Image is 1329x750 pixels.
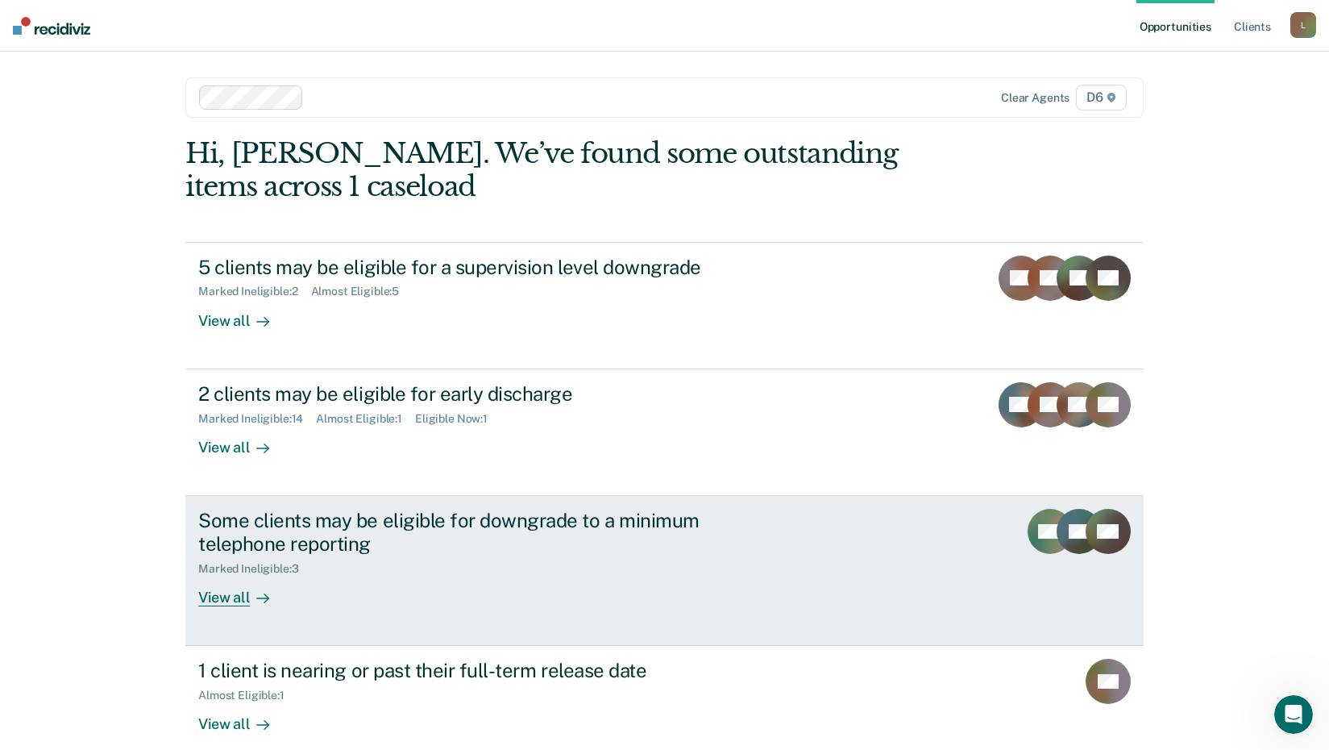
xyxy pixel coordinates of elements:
div: Almost Eligible : 5 [311,285,413,298]
div: 5 clients may be eligible for a supervision level downgrade [198,256,764,279]
div: Hi, [PERSON_NAME]. We’ve found some outstanding items across 1 caseload [185,137,952,203]
button: L [1290,12,1316,38]
a: 5 clients may be eligible for a supervision level downgradeMarked Ineligible:2Almost Eligible:5Vi... [185,242,1144,369]
iframe: Intercom live chat [1274,695,1313,734]
div: View all [198,298,289,330]
div: Marked Ineligible : 14 [198,412,316,426]
div: View all [198,575,289,606]
span: D6 [1076,85,1127,110]
div: Clear agents [1001,91,1069,105]
div: Marked Ineligible : 3 [198,562,311,576]
div: 1 client is nearing or past their full-term release date [198,659,764,682]
a: Some clients may be eligible for downgrade to a minimum telephone reportingMarked Ineligible:3Vie... [185,496,1144,646]
div: Almost Eligible : 1 [198,689,297,702]
div: View all [198,425,289,456]
div: 2 clients may be eligible for early discharge [198,382,764,406]
img: Recidiviz [13,17,90,35]
div: Eligible Now : 1 [415,412,500,426]
div: Almost Eligible : 1 [316,412,415,426]
div: Some clients may be eligible for downgrade to a minimum telephone reporting [198,509,764,556]
a: 2 clients may be eligible for early dischargeMarked Ineligible:14Almost Eligible:1Eligible Now:1V... [185,369,1144,496]
div: View all [198,702,289,734]
div: Marked Ineligible : 2 [198,285,310,298]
